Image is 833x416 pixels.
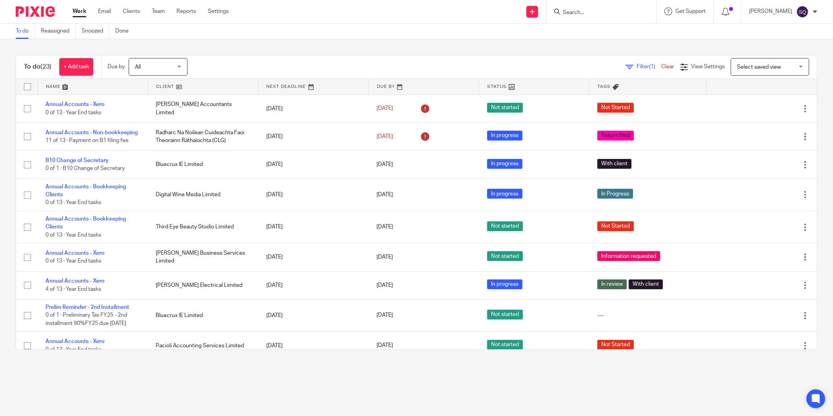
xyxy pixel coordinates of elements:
a: + Add task [59,58,93,76]
span: In progress [487,131,522,140]
span: All [135,64,141,70]
span: 0 of 13 · Year End tasks [45,200,101,206]
a: Reassigned [41,24,76,39]
a: B10 Change of Secretary [45,158,109,163]
span: 0 of 13 · Year End tasks [45,232,101,238]
span: In review [597,279,627,289]
td: Bluecrux IE Limited [148,299,258,332]
img: svg%3E [796,5,809,18]
span: Not Started [597,340,634,350]
span: With client [629,279,663,289]
a: Clear [661,64,674,69]
input: Search [562,9,633,16]
span: 4 of 13 · Year End tasks [45,286,101,292]
td: [DATE] [258,243,369,271]
a: Annual Accounts - Xero [45,102,104,107]
a: Email [98,7,111,15]
span: [DATE] [376,254,393,260]
p: Due by [107,63,125,71]
td: [DATE] [258,179,369,211]
span: [DATE] [376,134,393,139]
td: Pacioli Accounting Services Limited [148,332,258,359]
td: Bluecrux IE Limited [148,151,258,179]
h1: To do [24,63,51,71]
img: Pixie [16,6,55,17]
span: Information requested [597,251,660,261]
a: Annual Accounts - Xero [45,250,104,256]
span: Not started [487,310,523,319]
td: Radharc Na Noilean Cuideachta Faoi Theorainn Ráthaíochta (CLG) [148,122,258,150]
span: (1) [649,64,655,69]
span: Not Started [597,103,634,113]
span: Not started [487,103,523,113]
a: Reports [176,7,196,15]
a: Annual Accounts - Bookkeeping Clients [45,184,126,197]
span: Tags [597,84,611,89]
td: [DATE] [258,95,369,122]
td: [DATE] [258,271,369,299]
span: [DATE] [376,343,393,348]
td: [DATE] [258,151,369,179]
a: Settings [208,7,229,15]
a: To do [16,24,35,39]
span: (23) [40,64,51,70]
span: [DATE] [376,106,393,111]
td: [DATE] [258,122,369,150]
span: Select saved view [737,64,781,70]
td: [PERSON_NAME] Electrical Limited [148,271,258,299]
a: Clients [123,7,140,15]
span: Not Started [597,221,634,231]
a: Team [152,7,165,15]
span: In progress [487,189,522,199]
span: [DATE] [376,313,393,318]
a: Annual Accounts - Bookkeeping Clients [45,216,126,230]
span: [DATE] [376,162,393,167]
a: Annual Accounts - Xero [45,278,104,284]
span: Not started [487,221,523,231]
span: Filter [637,64,661,69]
span: [DATE] [376,283,393,288]
a: Work [73,7,86,15]
span: 11 of 13 · Payment on B1 filing fee [45,138,129,143]
td: [DATE] [258,332,369,359]
td: [DATE] [258,211,369,243]
span: Get Support [675,9,706,14]
a: Done [115,24,135,39]
span: View Settings [691,64,725,69]
span: [DATE] [376,192,393,197]
span: With client [597,159,631,169]
span: 0 of 1 · Preliminary Tax FY25 - 2nd installment 90%FY25 due [DATE] [45,313,127,327]
span: In progress [487,279,522,289]
p: [PERSON_NAME] [749,7,792,15]
td: [DATE] [258,299,369,332]
span: Not started [487,251,523,261]
td: Third Eye Beauty Studio Limited [148,211,258,243]
a: Prelim Reminder - 2nd Installment [45,305,129,310]
span: [DATE] [376,224,393,230]
td: [PERSON_NAME] Accountants Limited [148,95,258,122]
a: Snoozed [82,24,109,39]
a: Annual Accounts - Xero [45,339,104,344]
span: 0 of 1 · B10 Change of Secretary [45,166,125,172]
span: Return filed [597,131,634,140]
a: Annual Accounts - Non-bookkeeping [45,130,138,135]
span: 0 of 13 · Year End tasks [45,259,101,264]
span: 0 of 13 · Year End tasks [45,347,101,352]
div: --- [597,312,699,319]
span: In progress [487,159,522,169]
span: In Progress [597,189,633,199]
span: Not started [487,340,523,350]
span: 0 of 13 · Year End tasks [45,110,101,115]
td: Digital Wine Media Limited [148,179,258,211]
td: [PERSON_NAME] Business Services Limited [148,243,258,271]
